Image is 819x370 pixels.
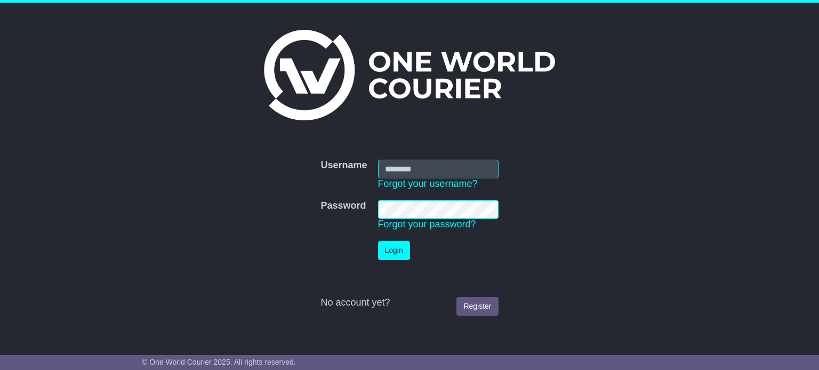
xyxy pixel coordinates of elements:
[264,30,555,120] img: One World
[378,219,476,229] a: Forgot your password?
[320,160,367,171] label: Username
[320,200,366,212] label: Password
[320,297,498,309] div: No account yet?
[378,178,478,189] a: Forgot your username?
[378,241,410,260] button: Login
[456,297,498,316] a: Register
[142,358,296,366] span: © One World Courier 2025. All rights reserved.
